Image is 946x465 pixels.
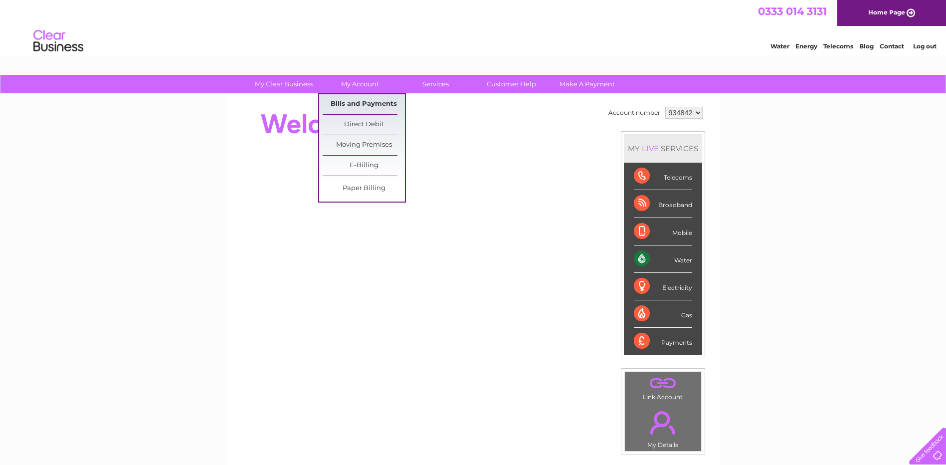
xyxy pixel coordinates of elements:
[394,75,477,93] a: Services
[634,245,692,273] div: Water
[323,115,405,135] a: Direct Debit
[33,26,84,56] img: logo.png
[627,405,699,440] a: .
[323,94,405,114] a: Bills and Payments
[319,75,401,93] a: My Account
[323,135,405,155] a: Moving Premises
[640,144,661,153] div: LIVE
[913,42,937,50] a: Log out
[758,5,827,17] a: 0333 014 3131
[624,372,702,403] td: Link Account
[546,75,628,93] a: Make A Payment
[624,134,702,163] div: MY SERVICES
[634,273,692,300] div: Electricity
[634,218,692,245] div: Mobile
[238,5,709,48] div: Clear Business is a trading name of Verastar Limited (registered in [GEOGRAPHIC_DATA] No. 3667643...
[795,42,817,50] a: Energy
[627,375,699,392] a: .
[634,163,692,190] div: Telecoms
[470,75,553,93] a: Customer Help
[770,42,789,50] a: Water
[634,328,692,355] div: Payments
[634,300,692,328] div: Gas
[880,42,904,50] a: Contact
[243,75,325,93] a: My Clear Business
[624,403,702,452] td: My Details
[323,156,405,176] a: E-Billing
[823,42,853,50] a: Telecoms
[859,42,874,50] a: Blog
[323,179,405,199] a: Paper Billing
[634,190,692,218] div: Broadband
[606,104,663,121] td: Account number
